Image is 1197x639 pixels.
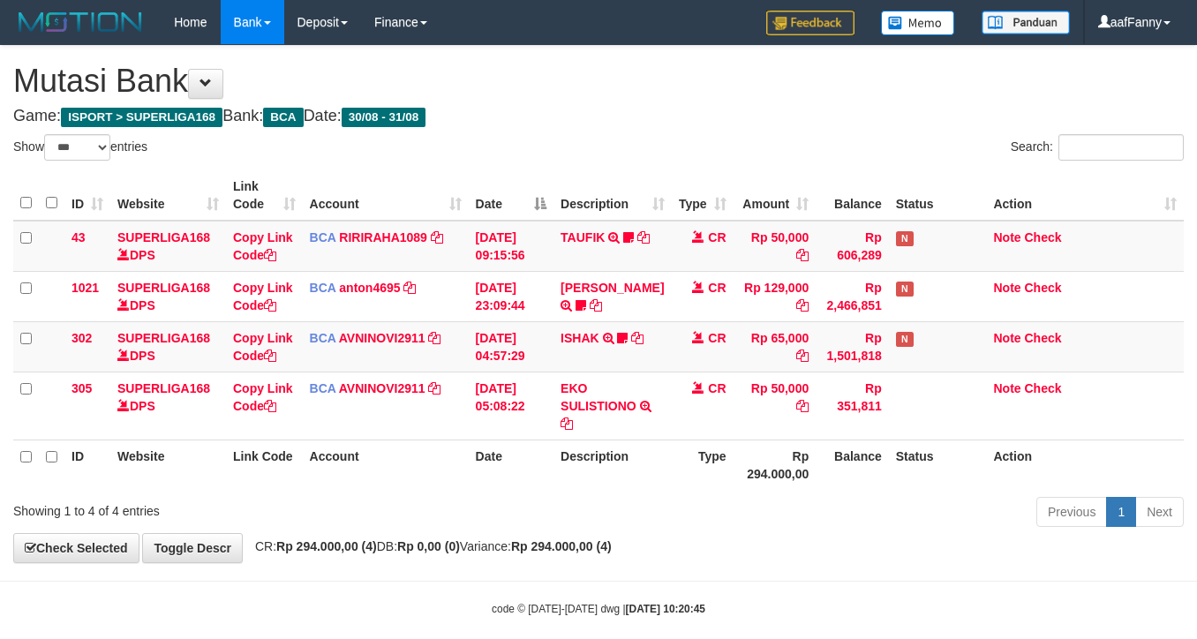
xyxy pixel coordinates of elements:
span: 305 [72,381,92,395]
td: Rp 65,000 [734,321,817,372]
th: Description: activate to sort column ascending [553,170,671,221]
select: Showentries [44,134,110,161]
a: RIRIRAHA1089 [339,230,427,244]
a: Check [1024,230,1061,244]
th: Date [469,440,554,490]
td: Rp 351,811 [816,372,889,440]
strong: Rp 0,00 (0) [397,539,460,553]
span: 302 [72,331,92,345]
a: Check [1024,281,1061,295]
th: ID [64,440,110,490]
a: Check Selected [13,533,139,563]
a: Note [993,331,1020,345]
td: DPS [110,372,226,440]
a: SUPERLIGA168 [117,331,210,345]
label: Search: [1011,134,1184,161]
a: [PERSON_NAME] [561,281,664,295]
td: Rp 50,000 [734,221,817,272]
span: BCA [310,381,336,395]
a: Copy Rp 50,000 to clipboard [796,248,809,262]
h1: Mutasi Bank [13,64,1184,99]
span: CR: DB: Variance: [246,539,612,553]
img: panduan.png [982,11,1070,34]
th: Account: activate to sort column ascending [303,170,469,221]
a: Copy Rp 129,000 to clipboard [796,298,809,312]
span: ISPORT > SUPERLIGA168 [61,108,222,127]
td: [DATE] 04:57:29 [469,321,554,372]
a: 1 [1106,497,1136,527]
span: 1021 [72,281,99,295]
td: [DATE] 23:09:44 [469,271,554,321]
label: Show entries [13,134,147,161]
span: Has Note [896,231,914,246]
a: Copy SRI BASUKI to clipboard [590,298,602,312]
th: Link Code [226,440,303,490]
td: [DATE] 09:15:56 [469,221,554,272]
a: Copy TAUFIK to clipboard [637,230,650,244]
td: Rp 606,289 [816,221,889,272]
div: Showing 1 to 4 of 4 entries [13,495,486,520]
span: BCA [310,230,336,244]
span: 30/08 - 31/08 [342,108,426,127]
a: Copy ISHAK to clipboard [631,331,644,345]
a: Copy Link Code [233,230,293,262]
a: Next [1135,497,1184,527]
span: BCA [310,331,336,345]
input: Search: [1058,134,1184,161]
a: Check [1024,331,1061,345]
th: Description [553,440,671,490]
a: TAUFIK [561,230,605,244]
a: Note [993,230,1020,244]
a: Copy Link Code [233,331,293,363]
span: CR [708,381,726,395]
small: code © [DATE]-[DATE] dwg | [492,603,705,615]
th: Type: activate to sort column ascending [672,170,734,221]
a: Copy Link Code [233,381,293,413]
th: Type [672,440,734,490]
td: Rp 129,000 [734,271,817,321]
span: CR [708,230,726,244]
td: DPS [110,321,226,372]
a: EKO SULISTIONO [561,381,636,413]
strong: Rp 294.000,00 (4) [276,539,377,553]
a: AVNINOVI2911 [339,331,425,345]
th: Action: activate to sort column ascending [986,170,1184,221]
td: Rp 2,466,851 [816,271,889,321]
a: Note [993,281,1020,295]
span: 43 [72,230,86,244]
a: Previous [1036,497,1107,527]
th: Status [889,170,987,221]
th: Website [110,440,226,490]
a: Copy Rp 50,000 to clipboard [796,399,809,413]
td: [DATE] 05:08:22 [469,372,554,440]
td: DPS [110,271,226,321]
th: Balance [816,170,889,221]
th: Rp 294.000,00 [734,440,817,490]
th: Action [986,440,1184,490]
a: Copy anton4695 to clipboard [403,281,416,295]
a: anton4695 [339,281,400,295]
th: ID: activate to sort column ascending [64,170,110,221]
td: DPS [110,221,226,272]
th: Link Code: activate to sort column ascending [226,170,303,221]
a: SUPERLIGA168 [117,281,210,295]
strong: Rp 294.000,00 (4) [511,539,612,553]
a: Copy EKO SULISTIONO to clipboard [561,417,573,431]
th: Account [303,440,469,490]
a: Copy Link Code [233,281,293,312]
span: BCA [263,108,303,127]
span: CR [708,331,726,345]
a: Toggle Descr [142,533,243,563]
th: Balance [816,440,889,490]
th: Website: activate to sort column ascending [110,170,226,221]
th: Date: activate to sort column descending [469,170,554,221]
img: Feedback.jpg [766,11,854,35]
span: BCA [310,281,336,295]
strong: [DATE] 10:20:45 [626,603,705,615]
img: Button%20Memo.svg [881,11,955,35]
span: Has Note [896,282,914,297]
th: Status [889,440,987,490]
a: Copy AVNINOVI2911 to clipboard [428,331,440,345]
a: Copy RIRIRAHA1089 to clipboard [431,230,443,244]
a: ISHAK [561,331,599,345]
